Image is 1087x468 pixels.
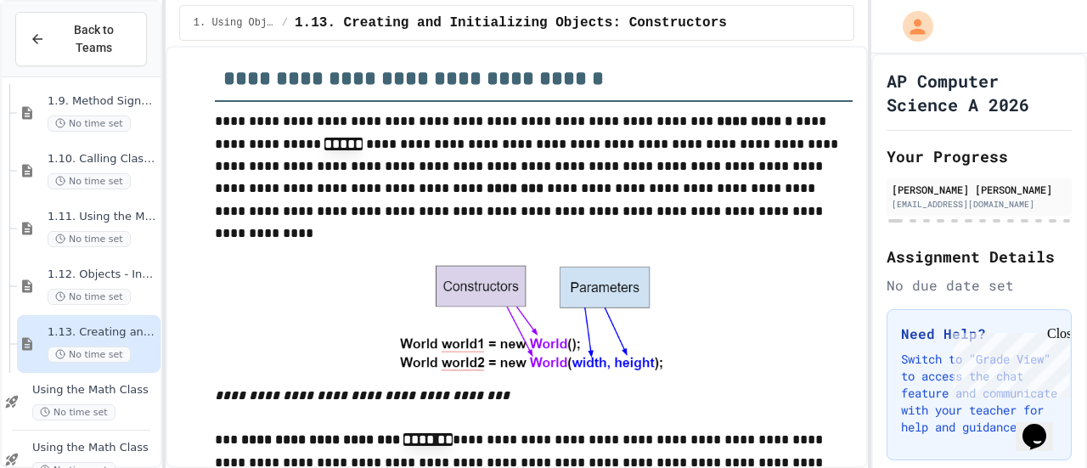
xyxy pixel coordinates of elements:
[48,231,131,247] span: No time set
[7,7,117,108] div: Chat with us now!Close
[887,144,1072,168] h2: Your Progress
[48,347,131,363] span: No time set
[48,173,131,189] span: No time set
[32,441,157,455] span: Using the Math Class
[1016,400,1070,451] iframe: chat widget
[48,116,131,132] span: No time set
[55,21,132,57] span: Back to Teams
[901,351,1057,436] p: Switch to "Grade View" to access the chat feature and communicate with your teacher for help and ...
[885,7,938,46] div: My Account
[48,94,157,109] span: 1.9. Method Signatures
[887,69,1072,116] h1: AP Computer Science A 2026
[48,325,157,340] span: 1.13. Creating and Initializing Objects: Constructors
[901,324,1057,344] h3: Need Help?
[15,12,147,66] button: Back to Teams
[32,383,157,398] span: Using the Math Class
[946,326,1070,398] iframe: chat widget
[48,268,157,282] span: 1.12. Objects - Instances of Classes
[48,210,157,224] span: 1.11. Using the Math Class
[48,152,157,166] span: 1.10. Calling Class Methods
[282,16,288,30] span: /
[892,182,1067,197] div: [PERSON_NAME] [PERSON_NAME]
[892,198,1067,211] div: [EMAIL_ADDRESS][DOMAIN_NAME]
[32,404,115,420] span: No time set
[887,275,1072,296] div: No due date set
[48,289,131,305] span: No time set
[295,13,727,33] span: 1.13. Creating and Initializing Objects: Constructors
[887,245,1072,268] h2: Assignment Details
[194,16,275,30] span: 1. Using Objects and Methods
